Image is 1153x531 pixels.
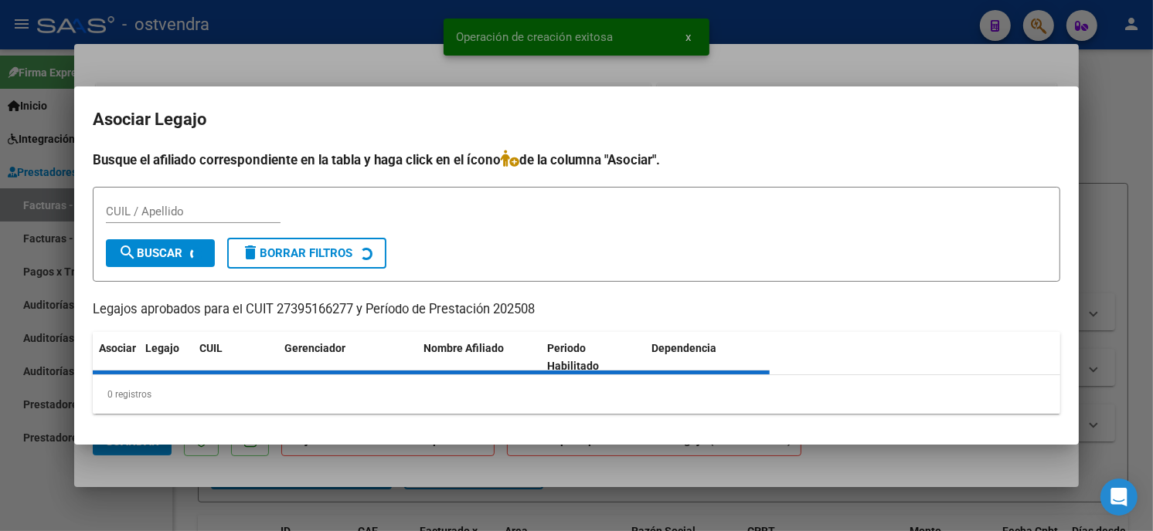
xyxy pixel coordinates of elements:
[199,342,223,354] span: CUIL
[646,332,770,383] datatable-header-cell: Dependencia
[93,300,1060,320] p: Legajos aprobados para el CUIT 27395166277 y Período de Prestación 202508
[99,342,136,354] span: Asociar
[278,332,417,383] datatable-header-cell: Gerenciador
[417,332,542,383] datatable-header-cell: Nombre Afiliado
[145,342,179,354] span: Legajo
[241,243,260,262] mat-icon: delete
[93,375,1060,414] div: 0 registros
[93,150,1060,170] h4: Busque el afiliado correspondiente en la tabla y haga click en el ícono de la columna "Asociar".
[423,342,504,354] span: Nombre Afiliado
[106,239,215,267] button: Buscar
[193,332,278,383] datatable-header-cell: CUIL
[227,238,386,269] button: Borrar Filtros
[118,246,182,260] span: Buscar
[548,342,600,372] span: Periodo Habilitado
[93,332,139,383] datatable-header-cell: Asociar
[652,342,717,354] span: Dependencia
[139,332,193,383] datatable-header-cell: Legajo
[284,342,345,354] span: Gerenciador
[542,332,646,383] datatable-header-cell: Periodo Habilitado
[93,105,1060,134] h2: Asociar Legajo
[118,243,137,262] mat-icon: search
[241,246,352,260] span: Borrar Filtros
[1100,479,1138,516] div: Open Intercom Messenger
